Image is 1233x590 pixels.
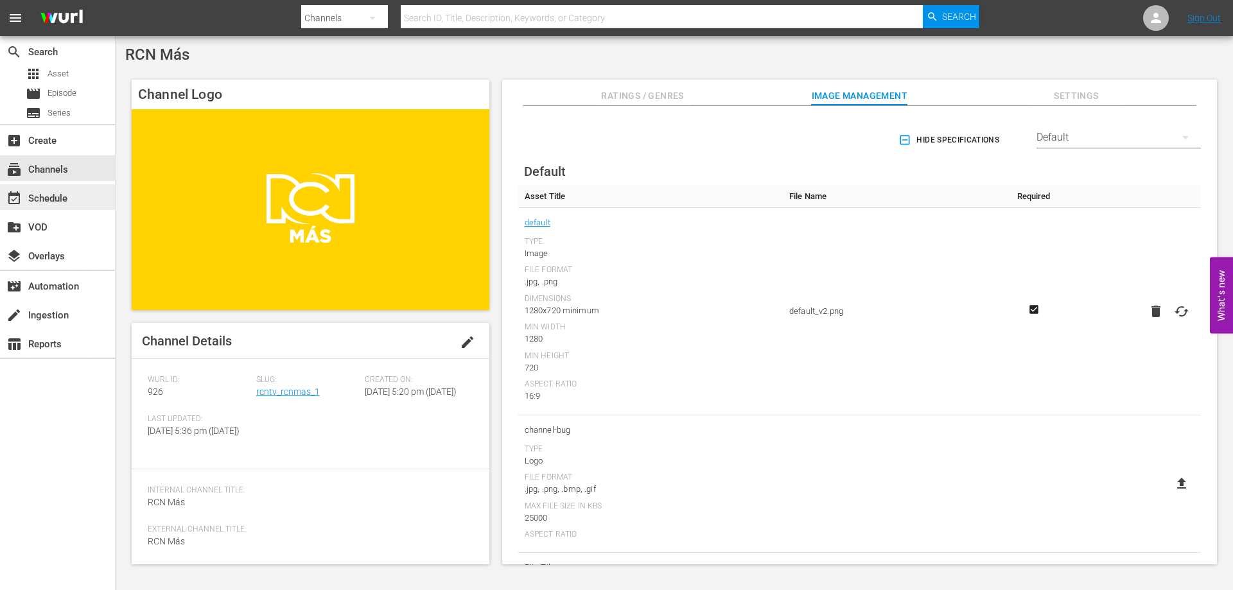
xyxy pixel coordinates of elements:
span: Channels [6,162,22,177]
span: Hide Specifications [901,134,999,147]
span: 926 [148,386,163,397]
div: Type [525,237,776,247]
span: Create [6,133,22,148]
div: Dimensions [525,294,776,304]
div: Aspect Ratio [525,379,776,390]
span: Series [26,105,41,121]
span: Search [6,44,22,60]
span: External Channel Title: [148,525,467,535]
div: .jpg, .png [525,275,776,288]
span: Asset [48,67,69,80]
img: RCN Más [132,109,489,310]
span: Image Management [811,88,907,104]
span: Reports [6,336,22,352]
div: Aspect Ratio [525,530,776,540]
div: Image [525,247,776,260]
div: 25000 [525,512,776,525]
span: Search [942,5,976,28]
div: Max File Size In Kbs [525,501,776,512]
span: RCN Más [148,497,185,507]
span: Slug: [256,375,358,385]
span: Episode [26,86,41,101]
div: Logo [525,455,776,467]
span: Ingestion [6,308,22,323]
a: default [525,214,550,231]
span: Automation [6,279,22,294]
span: Default [524,164,566,179]
span: Schedule [6,191,22,206]
a: Sign Out [1187,13,1221,23]
th: Asset Title [518,185,783,208]
th: File Name [783,185,1006,208]
span: Episode [48,87,76,100]
span: Wurl ID: [148,375,250,385]
button: Search [923,5,979,28]
button: Hide Specifications [896,122,1004,158]
span: Overlays [6,248,22,264]
a: rcntv_rcnmas_1 [256,386,320,397]
span: RCN Más [125,46,189,64]
div: Min Width [525,322,776,333]
th: Required [1006,185,1062,208]
td: default_v2.png [783,208,1006,415]
div: File Format [525,265,776,275]
img: ans4CAIJ8jUAAAAAAAAAAAAAAAAAAAAAAAAgQb4GAAAAAAAAAAAAAAAAAAAAAAAAJMjXAAAAAAAAAAAAAAAAAAAAAAAAgAT5G... [31,3,92,33]
span: Bits Tile [525,559,776,576]
span: Series [48,107,71,119]
span: Internal Channel Title: [148,485,467,496]
span: Settings [1028,88,1124,104]
div: Min Height [525,351,776,361]
span: Last Updated: [148,414,250,424]
button: Open Feedback Widget [1210,257,1233,333]
span: edit [460,334,475,350]
div: Type [525,444,776,455]
span: Ratings / Genres [595,88,691,104]
span: channel-bug [525,422,776,438]
span: VOD [6,220,22,235]
svg: Required [1026,304,1042,315]
span: [DATE] 5:36 pm ([DATE]) [148,426,240,436]
div: File Format [525,473,776,483]
span: Asset [26,66,41,82]
span: RCN Más [148,536,185,546]
div: 16:9 [525,390,776,403]
div: .jpg, .png, .bmp, .gif [525,483,776,496]
span: Created On: [365,375,467,385]
span: Description: [148,564,467,574]
span: Channel Details [142,333,232,349]
div: 720 [525,361,776,374]
div: 1280x720 minimum [525,304,776,317]
span: menu [8,10,23,26]
div: Default [1036,119,1201,155]
span: [DATE] 5:20 pm ([DATE]) [365,386,457,397]
button: edit [452,327,483,358]
div: 1280 [525,333,776,345]
h4: Channel Logo [132,80,489,109]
